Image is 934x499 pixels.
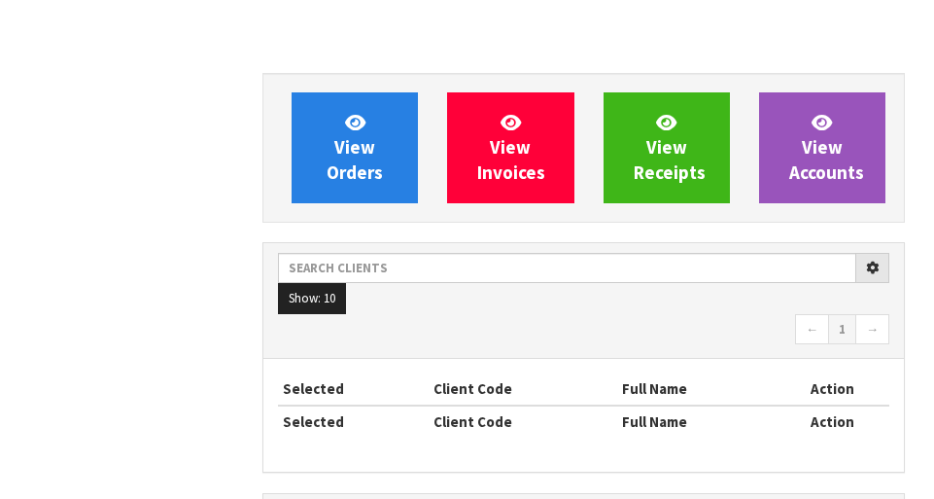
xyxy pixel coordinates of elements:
a: ← [795,314,829,345]
a: → [855,314,889,345]
th: Client Code [429,406,616,437]
th: Full Name [617,374,777,405]
span: View Orders [327,111,383,184]
th: Client Code [429,374,616,405]
th: Selected [278,374,429,405]
nav: Page navigation [278,314,889,348]
th: Action [776,406,889,437]
a: ViewOrders [292,92,418,203]
a: ViewAccounts [759,92,885,203]
span: View Invoices [477,111,545,184]
button: Show: 10 [278,283,346,314]
a: ViewInvoices [447,92,573,203]
a: 1 [828,314,856,345]
a: ViewReceipts [604,92,730,203]
input: Search clients [278,253,856,283]
th: Selected [278,406,429,437]
th: Full Name [617,406,777,437]
th: Action [776,374,889,405]
span: View Receipts [634,111,706,184]
span: View Accounts [789,111,864,184]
